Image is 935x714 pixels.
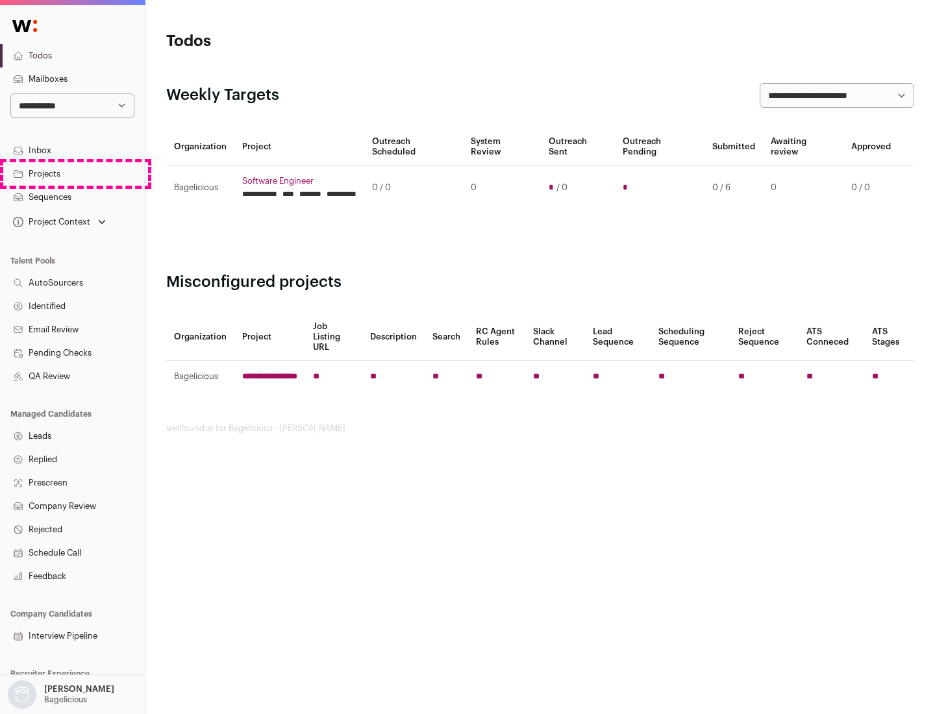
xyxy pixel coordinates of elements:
h2: Weekly Targets [166,85,279,106]
th: RC Agent Rules [468,314,525,361]
td: Bagelicious [166,166,234,210]
p: [PERSON_NAME] [44,684,114,695]
th: Approved [843,129,899,166]
th: Job Listing URL [305,314,362,361]
th: Project [234,129,364,166]
img: nopic.png [8,680,36,709]
th: Project [234,314,305,361]
th: Awaiting review [763,129,843,166]
th: Outreach Scheduled [364,129,463,166]
td: 0 / 6 [704,166,763,210]
th: Organization [166,129,234,166]
th: Slack Channel [525,314,585,361]
a: Software Engineer [242,176,356,186]
span: / 0 [556,182,567,193]
th: System Review [463,129,540,166]
footer: wellfound:ai for Bagelicious - [PERSON_NAME] [166,423,914,434]
td: Bagelicious [166,361,234,393]
th: ATS Stages [864,314,914,361]
td: 0 / 0 [843,166,899,210]
th: Reject Sequence [730,314,799,361]
img: Wellfound [5,13,44,39]
button: Open dropdown [10,213,108,231]
th: Lead Sequence [585,314,651,361]
button: Open dropdown [5,680,117,709]
th: Organization [166,314,234,361]
th: Search [425,314,468,361]
th: Description [362,314,425,361]
th: Outreach Sent [541,129,616,166]
div: Project Context [10,217,90,227]
p: Bagelicious [44,695,87,705]
th: ATS Conneced [799,314,864,361]
td: 0 / 0 [364,166,463,210]
h2: Misconfigured projects [166,272,914,293]
td: 0 [763,166,843,210]
h1: Todos [166,31,416,52]
th: Scheduling Sequence [651,314,730,361]
th: Submitted [704,129,763,166]
th: Outreach Pending [615,129,704,166]
td: 0 [463,166,540,210]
